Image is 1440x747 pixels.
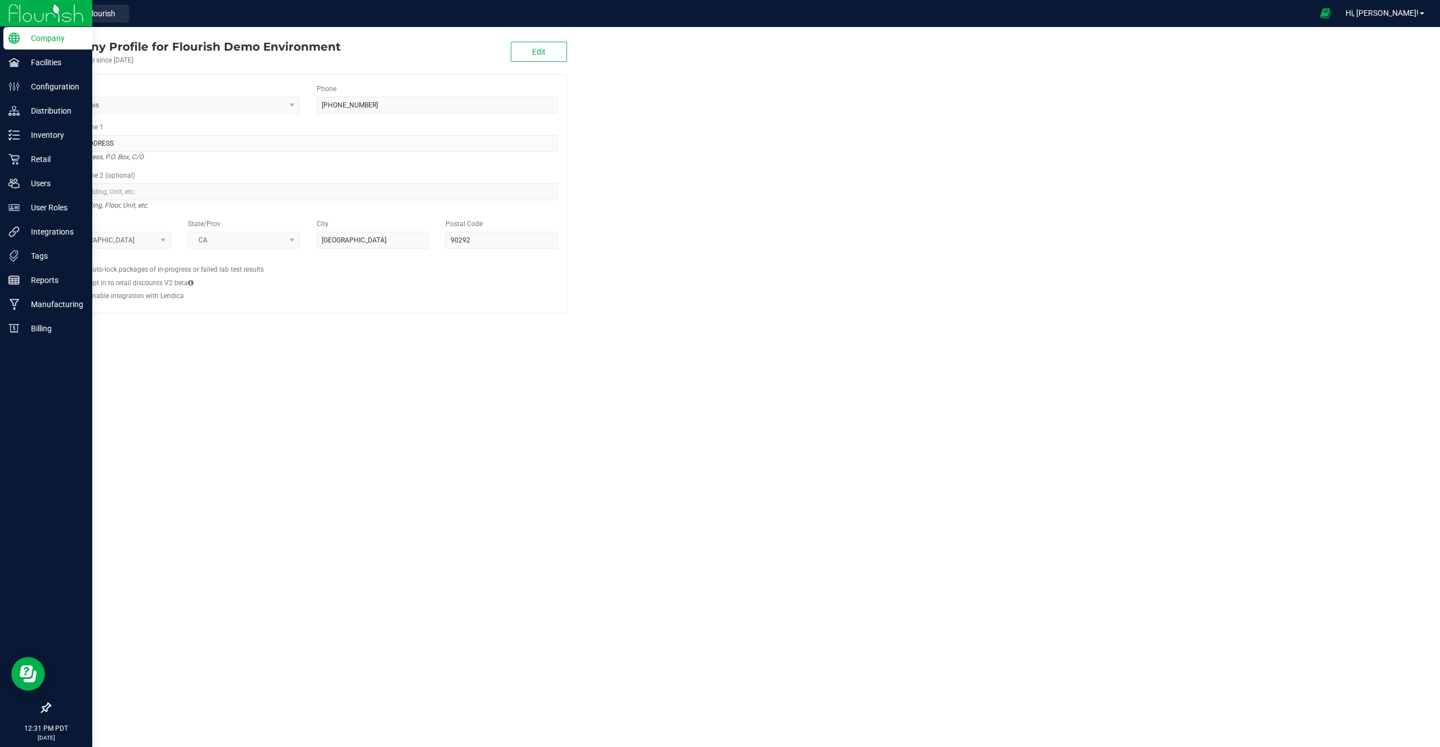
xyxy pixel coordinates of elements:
label: Address Line 2 (optional) [59,170,135,181]
inline-svg: Retail [8,154,20,165]
label: Auto-lock packages of in-progress or failed lab test results [88,264,264,274]
p: Users [20,177,87,190]
button: Edit [511,42,567,62]
i: Suite, Building, Floor, Unit, etc. [59,199,148,212]
p: Distribution [20,104,87,118]
span: Hi, [PERSON_NAME]! [1345,8,1419,17]
div: Account active since [DATE] [49,55,341,65]
iframe: Resource center [11,657,45,691]
p: [DATE] [5,733,87,742]
inline-svg: Tags [8,250,20,262]
p: Integrations [20,225,87,238]
inline-svg: Company [8,33,20,44]
p: Retail [20,152,87,166]
label: Enable integration with Lendica [88,291,184,301]
inline-svg: Billing [8,323,20,334]
h2: Configs [59,257,557,264]
inline-svg: Distribution [8,105,20,116]
p: User Roles [20,201,87,214]
inline-svg: Configuration [8,81,20,92]
p: Billing [20,322,87,335]
inline-svg: Inventory [8,129,20,141]
input: City [317,232,429,249]
span: Open Ecommerce Menu [1313,2,1338,24]
p: Inventory [20,128,87,142]
inline-svg: Facilities [8,57,20,68]
label: Postal Code [445,219,483,229]
p: Tags [20,249,87,263]
span: Edit [532,47,546,56]
input: Postal Code [445,232,557,249]
inline-svg: Users [8,178,20,189]
inline-svg: User Roles [8,202,20,213]
p: 12:31 PM PDT [5,723,87,733]
inline-svg: Integrations [8,226,20,237]
input: Suite, Building, Unit, etc. [59,183,557,200]
div: Flourish Demo Environment [49,38,341,55]
inline-svg: Reports [8,274,20,286]
p: Facilities [20,56,87,69]
input: Address [59,135,557,152]
label: City [317,219,328,229]
p: Reports [20,273,87,287]
p: Company [20,31,87,45]
inline-svg: Manufacturing [8,299,20,310]
label: Opt in to retail discounts V2 beta [88,278,193,288]
p: Manufacturing [20,298,87,311]
input: (123) 456-7890 [317,97,557,114]
label: State/Prov [188,219,220,229]
label: Phone [317,84,336,94]
p: Configuration [20,80,87,93]
i: Street address, P.O. Box, C/O [59,150,143,164]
